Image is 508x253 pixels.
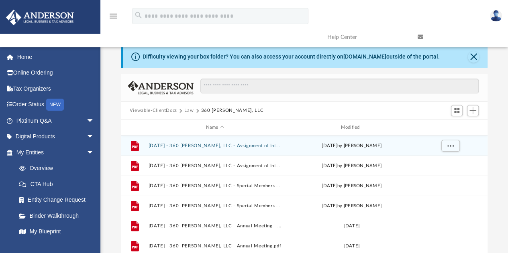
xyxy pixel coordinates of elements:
a: Binder Walkthrough [11,208,106,224]
a: Order StatusNEW [6,97,106,113]
a: Entity Change Request [11,192,106,208]
img: User Pic [490,10,502,22]
div: [DATE] [285,243,418,250]
input: Search files and folders [200,79,479,94]
a: My Entitiesarrow_drop_down [6,144,106,160]
div: Modified [285,124,418,131]
button: [DATE] - 360 [PERSON_NAME], LLC - Annual Meeting - DocuSigned.pdf [148,223,282,229]
button: Viewable-ClientDocs [130,107,177,114]
a: Online Ordering [6,65,106,81]
a: Platinum Q&Aarrow_drop_down [6,113,106,129]
a: Home [6,49,106,65]
div: Difficulty viewing your box folder? You can also access your account directly on outside of the p... [143,53,440,61]
button: 360 [PERSON_NAME], LLC [201,107,263,114]
button: Switch to Grid View [451,105,463,116]
button: Close [468,51,479,63]
button: Add [467,105,479,116]
img: Anderson Advisors Platinum Portal [4,10,76,25]
div: Name [148,124,281,131]
div: id [422,124,478,131]
div: [DATE] by [PERSON_NAME] [285,202,418,210]
button: Law [184,107,194,114]
span: arrow_drop_down [86,144,102,161]
div: [DATE] [285,223,418,230]
span: arrow_drop_down [86,113,102,129]
div: [DATE] by [PERSON_NAME] [285,162,418,170]
a: Tax Organizers [6,81,106,97]
div: [DATE] by [PERSON_NAME] [285,182,418,190]
div: [DATE] by [PERSON_NAME] [285,142,418,150]
a: CTA Hub [11,176,106,192]
span: arrow_drop_down [86,129,102,145]
a: [DOMAIN_NAME] [343,53,386,60]
i: search [134,11,143,20]
button: [DATE] - 360 [PERSON_NAME], LLC - Assignment of Interest.pdf [148,163,282,168]
a: My Blueprint [11,224,102,240]
a: Digital Productsarrow_drop_down [6,129,106,145]
a: Overview [11,160,106,176]
a: Help Center [321,21,412,53]
button: [DATE] - 360 [PERSON_NAME], LLC - Assignment of Interest - DocuSigned.pdf [148,143,282,148]
i: menu [108,11,118,21]
button: [DATE] - 360 [PERSON_NAME], LLC - Special Members Meeting - DocuSigned.pdf [148,183,282,188]
button: [DATE] - 360 [PERSON_NAME], LLC - Special Members Meeting.pdf [148,203,282,208]
button: More options [441,140,459,152]
div: id [124,124,145,131]
button: [DATE] - 360 [PERSON_NAME], LLC - Annual Meeting.pdf [148,243,282,249]
div: NEW [46,99,64,111]
a: menu [108,15,118,21]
